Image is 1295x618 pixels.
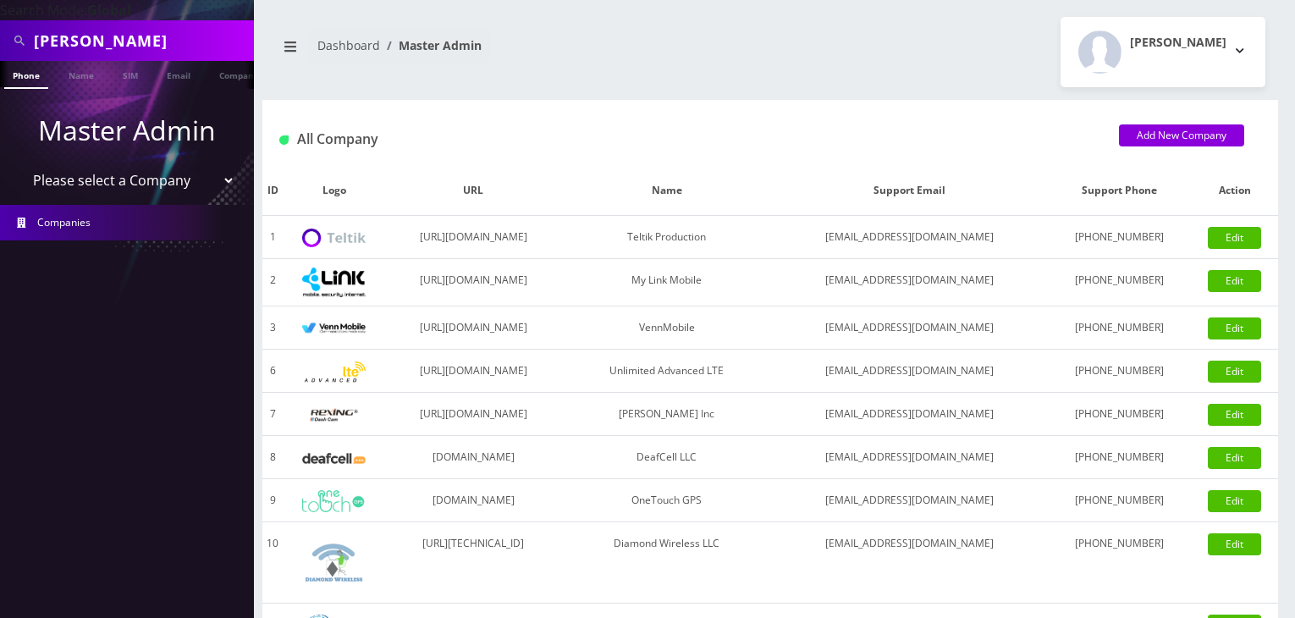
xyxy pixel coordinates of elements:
[1208,533,1261,555] a: Edit
[1208,447,1261,469] a: Edit
[1047,259,1192,306] td: [PHONE_NUMBER]
[302,407,366,423] img: Rexing Inc
[561,522,773,604] td: Diamond Wireless LLC
[279,131,1094,147] h1: All Company
[773,522,1047,604] td: [EMAIL_ADDRESS][DOMAIN_NAME]
[317,37,380,53] a: Dashboard
[1208,361,1261,383] a: Edit
[262,350,283,393] td: 6
[773,479,1047,522] td: [EMAIL_ADDRESS][DOMAIN_NAME]
[262,166,283,216] th: ID
[158,61,199,87] a: Email
[386,522,561,604] td: [URL][TECHNICAL_ID]
[262,259,283,306] td: 2
[386,259,561,306] td: [URL][DOMAIN_NAME]
[561,393,773,436] td: [PERSON_NAME] Inc
[302,229,366,248] img: Teltik Production
[1191,166,1278,216] th: Action
[561,259,773,306] td: My Link Mobile
[262,216,283,259] td: 1
[262,522,283,604] td: 10
[302,531,366,594] img: Diamond Wireless LLC
[37,215,91,229] span: Companies
[302,453,366,464] img: DeafCell LLC
[1208,270,1261,292] a: Edit
[1047,216,1192,259] td: [PHONE_NUMBER]
[302,323,366,334] img: VennMobile
[262,393,283,436] td: 7
[114,61,146,87] a: SIM
[1061,17,1265,87] button: [PERSON_NAME]
[211,61,267,87] a: Company
[773,259,1047,306] td: [EMAIL_ADDRESS][DOMAIN_NAME]
[279,135,289,145] img: All Company
[1047,166,1192,216] th: Support Phone
[1047,479,1192,522] td: [PHONE_NUMBER]
[1119,124,1244,146] a: Add New Company
[773,216,1047,259] td: [EMAIL_ADDRESS][DOMAIN_NAME]
[1130,36,1226,50] h2: [PERSON_NAME]
[87,1,131,19] strong: Global
[773,436,1047,479] td: [EMAIL_ADDRESS][DOMAIN_NAME]
[386,436,561,479] td: [DOMAIN_NAME]
[386,166,561,216] th: URL
[60,61,102,87] a: Name
[1047,306,1192,350] td: [PHONE_NUMBER]
[773,166,1047,216] th: Support Email
[4,61,48,89] a: Phone
[1208,490,1261,512] a: Edit
[386,216,561,259] td: [URL][DOMAIN_NAME]
[262,479,283,522] td: 9
[561,166,773,216] th: Name
[283,166,386,216] th: Logo
[262,436,283,479] td: 8
[1047,522,1192,604] td: [PHONE_NUMBER]
[561,479,773,522] td: OneTouch GPS
[302,268,366,297] img: My Link Mobile
[561,350,773,393] td: Unlimited Advanced LTE
[773,306,1047,350] td: [EMAIL_ADDRESS][DOMAIN_NAME]
[386,350,561,393] td: [URL][DOMAIN_NAME]
[302,361,366,383] img: Unlimited Advanced LTE
[1208,317,1261,339] a: Edit
[380,36,482,54] li: Master Admin
[561,436,773,479] td: DeafCell LLC
[34,25,250,57] input: Search All Companies
[1047,393,1192,436] td: [PHONE_NUMBER]
[1047,436,1192,479] td: [PHONE_NUMBER]
[773,393,1047,436] td: [EMAIL_ADDRESS][DOMAIN_NAME]
[386,393,561,436] td: [URL][DOMAIN_NAME]
[1047,350,1192,393] td: [PHONE_NUMBER]
[561,306,773,350] td: VennMobile
[262,306,283,350] td: 3
[302,490,366,512] img: OneTouch GPS
[386,306,561,350] td: [URL][DOMAIN_NAME]
[386,479,561,522] td: [DOMAIN_NAME]
[1208,227,1261,249] a: Edit
[561,216,773,259] td: Teltik Production
[275,28,758,76] nav: breadcrumb
[1208,404,1261,426] a: Edit
[773,350,1047,393] td: [EMAIL_ADDRESS][DOMAIN_NAME]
